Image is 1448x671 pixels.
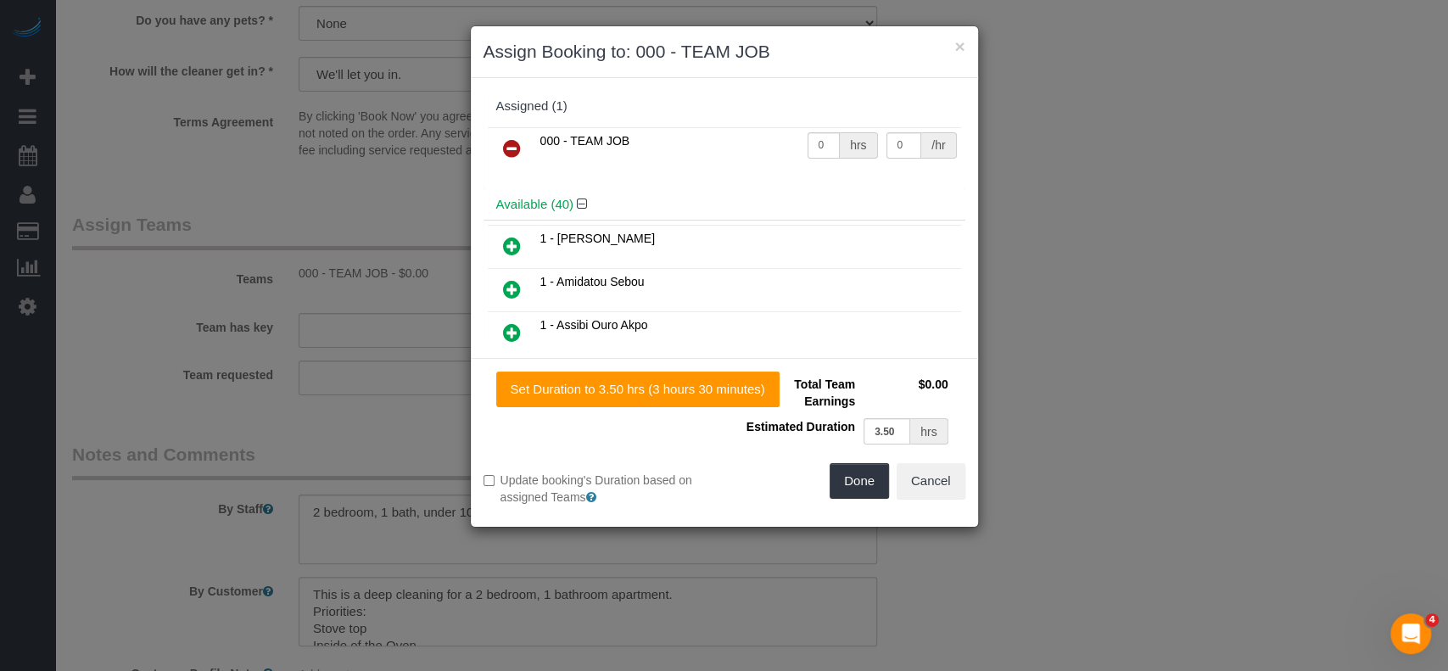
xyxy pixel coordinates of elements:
[1390,613,1431,654] iframe: Intercom live chat
[859,372,953,414] td: $0.00
[496,99,953,114] div: Assigned (1)
[1425,613,1439,627] span: 4
[484,475,495,486] input: Update booking's Duration based on assigned Teams
[897,463,965,499] button: Cancel
[921,132,956,159] div: /hr
[910,418,948,445] div: hrs
[540,275,645,288] span: 1 - Amidatou Sebou
[830,463,889,499] button: Done
[496,372,780,407] button: Set Duration to 3.50 hrs (3 hours 30 minutes)
[484,39,965,64] h3: Assign Booking to: 000 - TEAM JOB
[737,372,859,414] td: Total Team Earnings
[540,318,648,332] span: 1 - Assibi Ouro Akpo
[540,134,630,148] span: 000 - TEAM JOB
[954,37,964,55] button: ×
[496,198,953,212] h4: Available (40)
[746,420,855,433] span: Estimated Duration
[484,472,712,506] label: Update booking's Duration based on assigned Teams
[840,132,877,159] div: hrs
[540,232,655,245] span: 1 - [PERSON_NAME]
